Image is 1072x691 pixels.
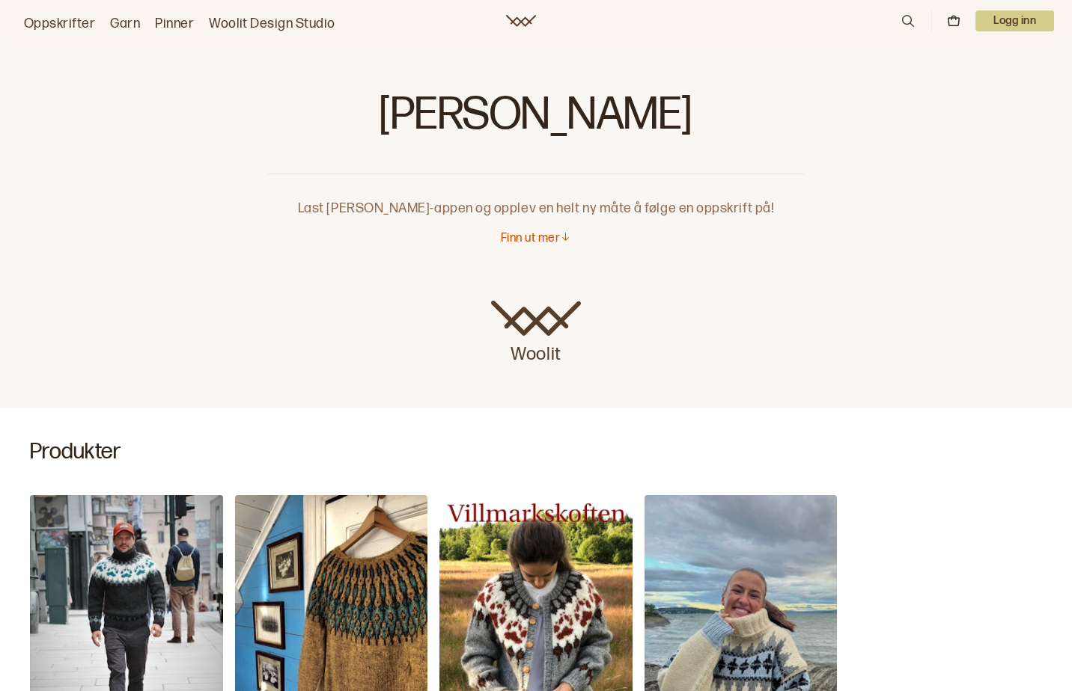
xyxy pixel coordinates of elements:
[501,231,571,247] button: Finn ut mer
[110,13,140,34] a: Garn
[975,10,1054,31] p: Logg inn
[491,301,581,337] img: Woolit
[491,337,581,366] p: Woolit
[506,15,536,27] a: Woolit
[268,90,804,150] h1: [PERSON_NAME]
[268,174,804,219] p: Last [PERSON_NAME]-appen og opplev en helt ny måte å følge en oppskrift på!
[501,231,560,247] p: Finn ut mer
[209,13,335,34] a: Woolit Design Studio
[975,10,1054,31] button: User dropdown
[24,13,95,34] a: Oppskrifter
[155,13,194,34] a: Pinner
[491,301,581,366] a: Woolit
